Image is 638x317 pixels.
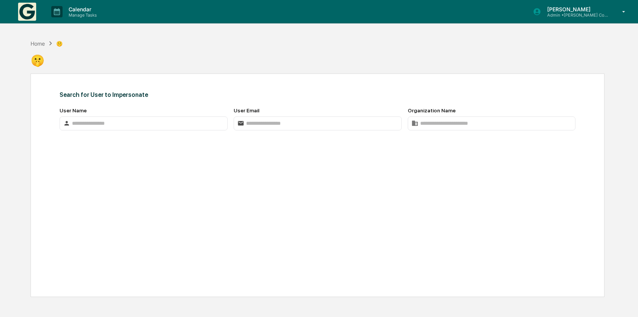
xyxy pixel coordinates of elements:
div: 🤫 [31,47,63,67]
div: User Name [60,107,228,113]
p: Calendar [63,6,101,12]
div: Home [31,40,45,47]
div: Organization Name [408,107,576,113]
p: [PERSON_NAME] [541,6,611,12]
p: Manage Tasks [63,12,101,18]
div: User Email [234,107,402,113]
div: 🤫 [56,40,63,47]
div: Search for User to Impersonate [60,91,575,98]
p: Admin • [PERSON_NAME] Compliance Consulting, LLC [541,12,611,18]
img: logo [18,3,36,21]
